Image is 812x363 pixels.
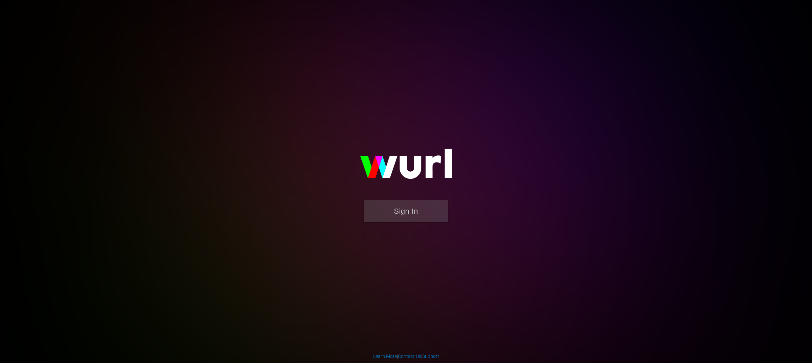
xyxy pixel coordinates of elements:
button: Sign In [364,200,448,222]
div: | | [373,353,439,360]
a: Learn More [373,354,397,359]
a: Support [422,354,439,359]
img: wurl-logo-on-black-223613ac3d8ba8fe6dc639794a292ebdb59501304c7dfd60c99c58986ef67473.svg [338,134,474,200]
a: Contact Us [398,354,421,359]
